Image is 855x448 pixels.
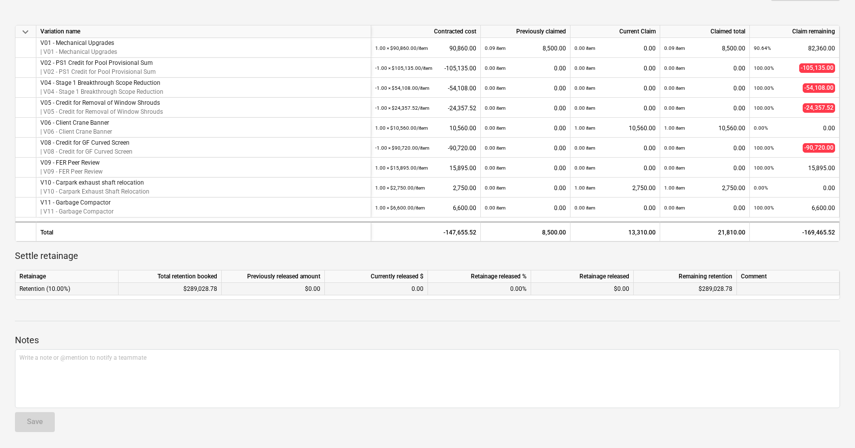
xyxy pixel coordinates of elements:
[481,222,570,241] div: 8,500.00
[754,118,835,138] div: 0.00
[803,103,835,113] span: -24,357.52
[574,78,656,98] div: 0.00
[664,58,745,78] div: 0.00
[803,83,835,93] span: -54,108.00
[485,45,506,51] small: 0.09 item
[375,125,428,131] small: 1.00 × $10,560.00 / item
[485,145,506,151] small: 0.00 item
[19,26,31,38] span: keyboard_arrow_down
[574,85,595,91] small: 0.00 item
[570,25,660,38] div: Current Claim
[634,270,737,283] div: Remaining retention
[40,139,133,147] p: V08 - Credit for GF Curved Screen
[664,125,685,131] small: 1.00 item
[40,39,117,47] p: V01 - Mechanical Upgrades
[754,85,774,91] small: 100.00%
[754,125,768,131] small: 0.00%
[485,98,566,118] div: 0.00
[754,65,774,71] small: 100.00%
[574,165,595,171] small: 0.00 item
[574,45,595,51] small: 0.00 item
[664,105,685,111] small: 0.00 item
[375,158,476,178] div: 15,895.00
[660,25,750,38] div: Claimed total
[375,65,432,71] small: -1.00 × $105,135.00 / item
[119,283,222,295] div: $289,028.78
[428,283,531,295] div: 0.00%
[664,205,685,211] small: 0.00 item
[40,159,103,167] p: V09 - FER Peer Review
[375,85,429,91] small: -1.00 × $54,108.00 / item
[485,198,566,218] div: 0.00
[36,25,371,38] div: Variation name
[485,178,566,198] div: 0.00
[664,185,685,191] small: 1.00 item
[664,65,685,71] small: 0.00 item
[754,145,774,151] small: 100.00%
[574,118,656,138] div: 10,560.00
[574,198,656,218] div: 0.00
[40,207,114,216] p: | V11 - Garbage Compactor
[485,78,566,98] div: 0.00
[754,38,835,58] div: 82,360.00
[15,334,840,346] p: Notes
[664,158,745,178] div: 0.00
[40,67,156,76] p: | V02 - PS1 Credit for Pool Provisional Sum
[750,222,840,241] div: -169,465.52
[15,283,119,295] div: Retention (10.00%)
[40,127,112,136] p: | V06 - Client Crane Banner
[222,270,325,283] div: Previously released amount
[485,105,506,111] small: 0.00 item
[574,65,595,71] small: 0.00 item
[574,178,656,198] div: 2,750.00
[574,223,656,242] div: 13,310.00
[15,250,840,262] p: Settle retainage
[375,205,425,211] small: 1.00 × $6,600.00 / item
[40,167,103,176] p: | V09 - FER Peer Review
[574,125,595,131] small: 1.00 item
[574,38,656,58] div: 0.00
[485,118,566,138] div: 0.00
[574,205,595,211] small: 0.00 item
[40,59,156,67] p: V02 - PS1 Credit for Pool Provisional Sum
[531,283,634,295] div: $0.00
[428,270,531,283] div: Retainage released %
[754,178,835,198] div: 0.00
[754,158,835,178] div: 15,895.00
[574,185,595,191] small: 1.00 item
[664,38,745,58] div: 8,500.00
[754,198,835,218] div: 6,600.00
[634,283,737,295] div: $289,028.78
[40,107,163,116] p: | V05 - Credit for Removal of Window Shrouds
[371,222,481,241] div: -147,655.52
[375,118,476,138] div: 10,560.00
[664,45,685,51] small: 0.09 item
[754,45,771,51] small: 90.64%
[375,45,428,51] small: 1.00 × $90,860.00 / item
[805,400,855,448] iframe: Chat Widget
[375,98,476,118] div: -24,357.52
[485,85,506,91] small: 0.00 item
[40,87,163,96] p: | V04 - Stage 1 Breakthrough Scope Reduction
[485,158,566,178] div: 0.00
[40,179,149,187] p: V10 - Carpark exhaust shaft relocation
[375,138,476,158] div: -90,720.00
[664,85,685,91] small: 0.00 item
[485,138,566,158] div: 0.00
[664,145,685,151] small: 0.00 item
[15,270,119,283] div: Retainage
[803,143,835,153] span: -90,720.00
[754,165,774,171] small: 100.00%
[40,47,117,56] p: | V01 - Mechanical Upgrades
[799,63,835,73] span: -105,135.00
[485,65,506,71] small: 0.00 item
[664,138,745,158] div: 0.00
[375,58,476,78] div: -105,135.00
[574,105,595,111] small: 0.00 item
[40,79,163,87] p: V04 - Stage 1 Breakthrough Scope Reduction
[485,38,566,58] div: 8,500.00
[485,165,506,171] small: 0.00 item
[664,118,745,138] div: 10,560.00
[660,222,750,241] div: 21,810.00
